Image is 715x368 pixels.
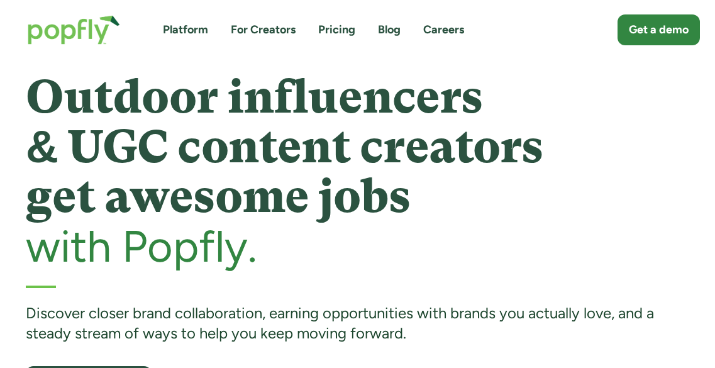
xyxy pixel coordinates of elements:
[26,72,689,222] h1: Outdoor influencers & UGC content creators get awesome jobs
[231,22,296,38] a: For Creators
[26,303,689,344] div: Discover closer brand collaboration, earning opportunities with brands you actually love, and a s...
[423,22,464,38] a: Careers
[163,22,208,38] a: Platform
[629,22,689,38] div: Get a demo
[318,22,355,38] a: Pricing
[378,22,401,38] a: Blog
[26,222,689,270] h2: with Popfly.
[618,14,700,45] a: Get a demo
[15,3,133,57] a: home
